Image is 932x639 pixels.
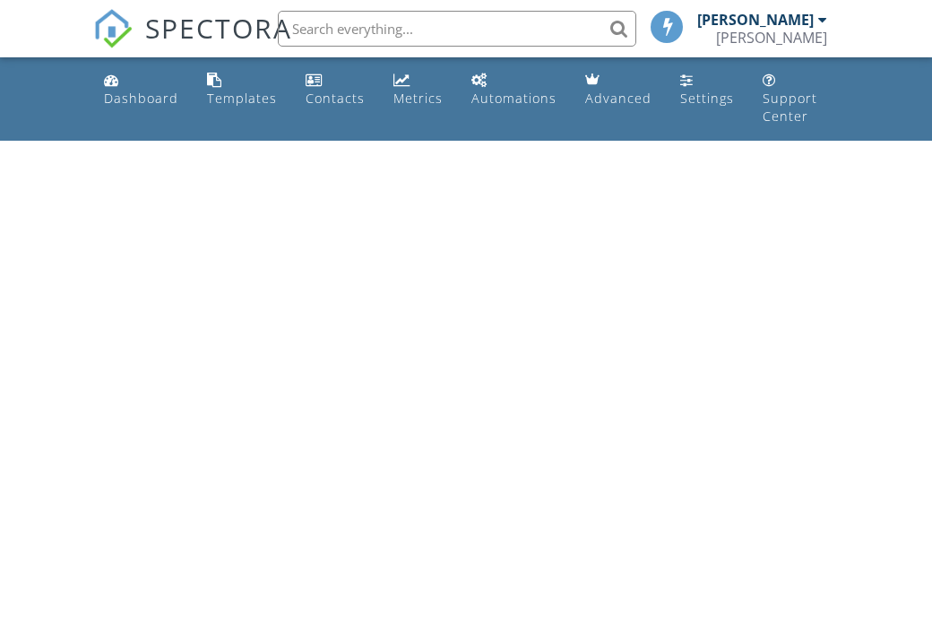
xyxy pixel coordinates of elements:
input: Search everything... [278,11,636,47]
span: SPECTORA [145,9,292,47]
a: Metrics [386,65,450,116]
div: Advanced [585,90,652,107]
div: Contacts [306,90,365,107]
a: Advanced [578,65,659,116]
div: Automations [471,90,557,107]
a: Dashboard [97,65,186,116]
div: Barrett Richard [716,29,827,47]
div: Templates [207,90,277,107]
a: Support Center [755,65,835,134]
a: Settings [673,65,741,116]
div: [PERSON_NAME] [697,11,814,29]
div: Metrics [393,90,443,107]
a: Automations (Basic) [464,65,564,116]
div: Dashboard [104,90,178,107]
div: Support Center [763,90,817,125]
img: The Best Home Inspection Software - Spectora [93,9,133,48]
div: Settings [680,90,734,107]
a: Contacts [298,65,372,116]
a: SPECTORA [93,24,292,62]
a: Templates [200,65,284,116]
